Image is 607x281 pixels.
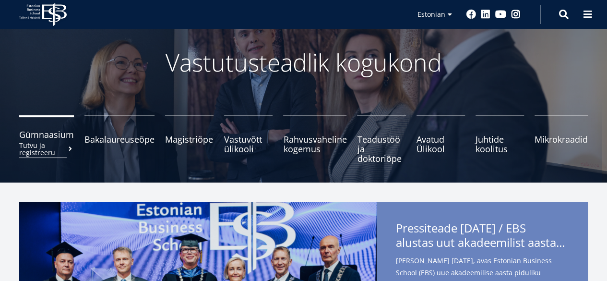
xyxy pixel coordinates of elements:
span: Pressiteade [DATE] / EBS [396,221,569,253]
a: Vastuvõtt ülikooli [224,115,273,163]
a: Linkedin [481,10,490,19]
a: Bakalaureuseõpe [84,115,155,163]
span: Vastuvõtt ülikooli [224,134,273,154]
p: Vastutusteadlik kogukond [49,48,558,77]
span: Rahvusvaheline kogemus [283,134,346,154]
a: Mikrokraadid [535,115,588,163]
span: Avatud Ülikool [417,134,465,154]
a: Juhtide koolitus [476,115,524,163]
span: Teadustöö ja doktoriõpe [357,134,405,163]
a: Teadustöö ja doktoriõpe [357,115,405,163]
a: Instagram [511,10,521,19]
span: Bakalaureuseõpe [84,134,155,144]
a: Magistriõpe [165,115,214,163]
span: Magistriõpe [165,134,214,144]
a: Youtube [495,10,506,19]
a: GümnaasiumTutvu ja registreeru [19,115,74,163]
span: Juhtide koolitus [476,134,524,154]
a: Rahvusvaheline kogemus [283,115,346,163]
span: Gümnaasium [19,130,74,139]
a: Facebook [466,10,476,19]
span: alustas uut akadeemilist aastat rektor [PERSON_NAME] ametissevannutamisega - teise ametiaja keskm... [396,235,569,250]
small: Tutvu ja registreeru [19,142,74,156]
a: Avatud Ülikool [417,115,465,163]
span: Mikrokraadid [535,134,588,144]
